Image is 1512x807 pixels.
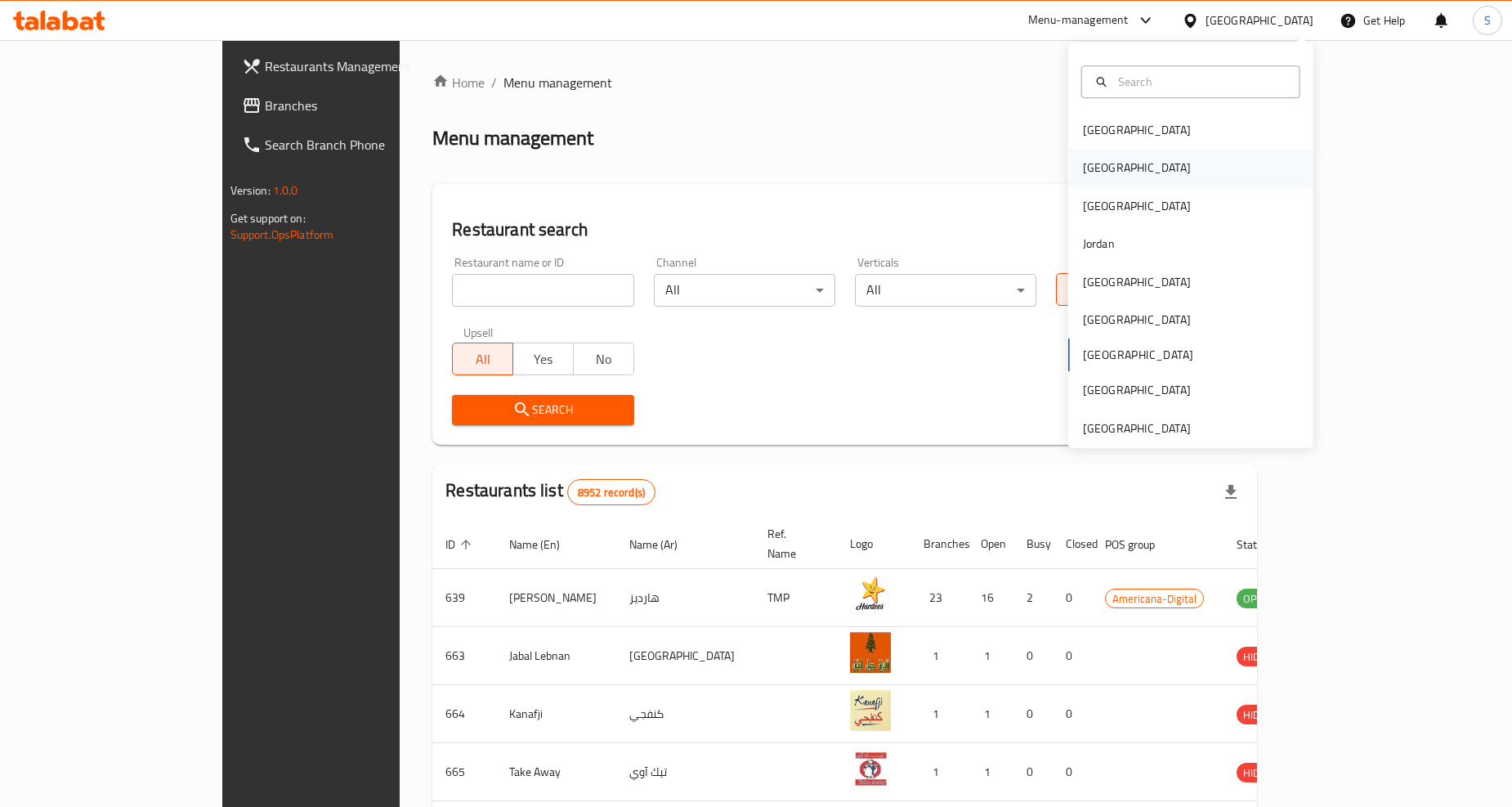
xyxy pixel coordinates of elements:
span: Name (Ar) [629,535,699,554]
button: All [1056,273,1117,306]
button: No [573,343,634,375]
span: Ref. Name [767,524,817,563]
td: TMP [754,569,837,627]
h2: Restaurants list [445,478,655,505]
span: Status [1237,535,1290,554]
input: Search [1112,73,1290,91]
td: [GEOGRAPHIC_DATA] [616,627,754,685]
div: Menu-management [1028,11,1129,30]
div: [GEOGRAPHIC_DATA] [1083,159,1191,177]
td: 0 [1053,685,1092,743]
div: [GEOGRAPHIC_DATA] [1083,273,1191,291]
a: Restaurants Management [229,47,475,86]
div: [GEOGRAPHIC_DATA] [1083,419,1191,437]
td: تيك آوي [616,743,754,801]
span: Search Branch Phone [265,135,462,155]
span: Americana-Digital [1106,590,1203,608]
span: Get support on: [230,208,306,229]
div: Total records count [567,479,655,505]
span: Restaurants Management [265,56,462,76]
span: All [1063,278,1111,302]
th: Logo [837,519,910,569]
div: [GEOGRAPHIC_DATA] [1206,11,1313,29]
span: Name (En) [509,535,581,554]
div: Jordan [1083,235,1115,253]
div: All [855,274,1036,307]
h2: Restaurant search [452,217,1237,242]
div: HIDDEN [1237,705,1286,724]
button: All [452,343,513,375]
span: S [1484,11,1491,29]
td: 0 [1013,685,1053,743]
span: 1.0.0 [273,180,298,201]
td: 23 [910,569,968,627]
td: 1 [968,627,1013,685]
span: 8952 record(s) [568,485,655,500]
span: Yes [520,347,567,371]
td: 16 [968,569,1013,627]
div: [GEOGRAPHIC_DATA] [1083,311,1191,329]
img: Hardee's [850,574,891,615]
td: 1 [910,743,968,801]
div: [GEOGRAPHIC_DATA] [1083,382,1191,400]
td: Kanafji [496,685,616,743]
span: POS group [1105,535,1176,554]
h2: Menu management [432,125,593,151]
a: Support.OpsPlatform [230,224,334,245]
div: [GEOGRAPHIC_DATA] [1083,197,1191,215]
span: ID [445,535,476,554]
img: Take Away [850,748,891,789]
td: 1 [968,743,1013,801]
th: Busy [1013,519,1053,569]
button: Search [452,395,633,425]
a: Branches [229,86,475,125]
td: 1 [910,627,968,685]
span: No [580,347,628,371]
span: All [459,347,507,371]
div: OPEN [1237,589,1277,608]
span: HIDDEN [1237,706,1286,724]
td: كنفجي [616,685,754,743]
td: 0 [1013,743,1053,801]
td: 0 [1053,627,1092,685]
td: 0 [1053,743,1092,801]
td: هارديز [616,569,754,627]
td: 0 [1053,569,1092,627]
div: HIDDEN [1237,763,1286,782]
td: Take Away [496,743,616,801]
td: 0 [1013,627,1053,685]
a: Search Branch Phone [229,125,475,164]
img: Kanafji [850,690,891,731]
span: HIDDEN [1237,648,1286,666]
td: Jabal Lebnan [496,627,616,685]
td: 1 [910,685,968,743]
span: Version: [230,180,271,201]
td: [PERSON_NAME] [496,569,616,627]
div: All [654,274,835,307]
label: Upsell [463,326,494,338]
span: OPEN [1237,590,1277,608]
td: 1 [968,685,1013,743]
div: [GEOGRAPHIC_DATA] [1083,121,1191,139]
li: / [491,73,497,92]
img: Jabal Lebnan [850,632,891,673]
th: Branches [910,519,968,569]
span: Branches [265,96,462,115]
nav: breadcrumb [432,73,1257,92]
div: Export file [1211,473,1250,512]
span: Menu management [503,73,612,92]
th: Closed [1053,519,1092,569]
input: Search for restaurant name or ID.. [452,274,633,307]
span: HIDDEN [1237,764,1286,782]
td: 2 [1013,569,1053,627]
button: Yes [512,343,574,375]
span: Search [465,400,620,420]
div: HIDDEN [1237,647,1286,666]
th: Open [968,519,1013,569]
